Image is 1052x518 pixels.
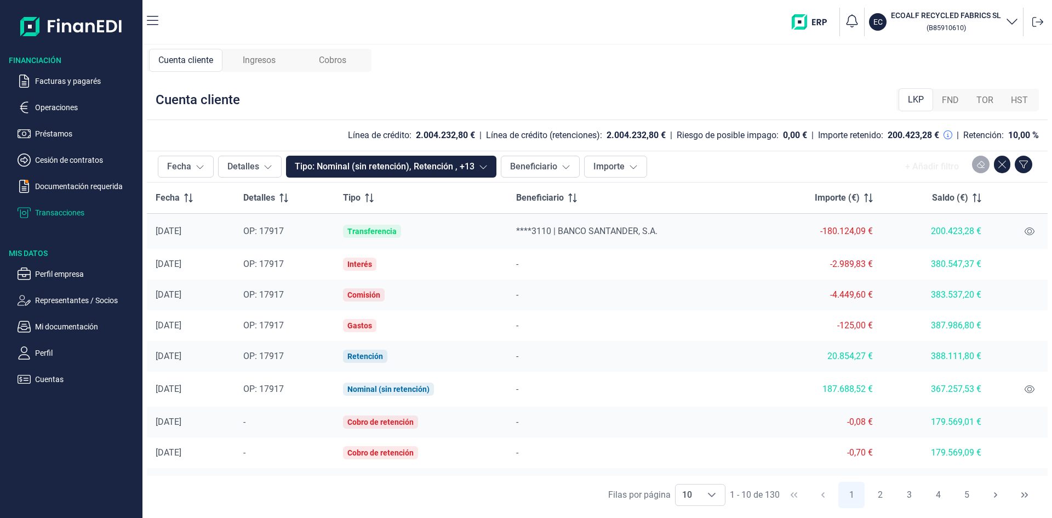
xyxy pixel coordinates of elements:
span: HST [1011,94,1028,107]
span: - [516,320,518,331]
div: Gastos [347,321,372,330]
button: Cuentas [18,373,138,386]
span: - [516,259,518,269]
div: Interés [347,260,372,269]
h3: ECOALF RECYCLED FABRICS SL [891,10,1001,21]
div: [DATE] [156,320,226,331]
div: 200.423,28 € [888,130,939,141]
div: Nominal (sin retención) [347,385,430,394]
div: TOR [968,89,1002,111]
div: LKP [899,88,933,111]
div: Cobro de retención [347,418,414,426]
div: [DATE] [156,259,226,270]
div: Línea de crédito: [348,130,411,141]
button: Page 4 [925,482,951,508]
div: Cuenta cliente [149,49,222,72]
div: 179.569,01 € [890,417,981,428]
p: Perfil empresa [35,267,138,281]
div: FND [933,89,968,111]
div: | [479,129,482,142]
button: Documentación requerida [18,180,138,193]
button: Facturas y pagarés [18,75,138,88]
span: Tipo [343,191,361,204]
span: 1 - 10 de 130 [730,491,780,499]
button: First Page [781,482,807,508]
div: [DATE] [156,351,226,362]
p: EC [873,16,883,27]
button: Cesión de contratos [18,153,138,167]
div: [DATE] [156,384,226,395]
span: - [516,417,518,427]
span: 10 [676,485,699,505]
button: Next Page [982,482,1009,508]
div: [DATE] [156,289,226,300]
span: Importe (€) [815,191,860,204]
div: [DATE] [156,226,226,237]
div: 200.423,28 € [890,226,981,237]
div: 20.854,27 € [769,351,872,362]
p: Facturas y pagarés [35,75,138,88]
div: [DATE] [156,417,226,428]
div: 367.257,53 € [890,384,981,395]
span: Fecha [156,191,180,204]
div: Importe retenido: [818,130,883,141]
div: Cobros [296,49,369,72]
span: Beneficiario [516,191,564,204]
span: - [516,289,518,300]
p: Cesión de contratos [35,153,138,167]
button: Perfil empresa [18,267,138,281]
button: Page 1 [838,482,865,508]
p: Transacciones [35,206,138,219]
div: Cobro de retención [347,448,414,457]
p: Representantes / Socios [35,294,138,307]
button: Beneficiario [501,156,580,178]
div: 10,00 % [1008,130,1039,141]
div: -0,70 € [769,447,872,458]
div: -4.449,60 € [769,289,872,300]
div: 388.111,80 € [890,351,981,362]
div: Retención: [963,130,1004,141]
span: - [516,384,518,394]
div: -180.124,09 € [769,226,872,237]
div: Línea de crédito (retenciones): [486,130,602,141]
span: OP: 17917 [243,259,284,269]
button: Previous Page [810,482,836,508]
button: Transacciones [18,206,138,219]
span: LKP [908,93,924,106]
button: Detalles [218,156,282,178]
div: Choose [699,485,725,505]
p: Operaciones [35,101,138,114]
div: Riesgo de posible impago: [677,130,779,141]
div: 0,00 € [783,130,807,141]
button: Importe [584,156,647,178]
p: Documentación requerida [35,180,138,193]
div: -2.989,83 € [769,259,872,270]
button: Page 3 [896,482,922,508]
span: - [243,447,245,458]
div: Transferencia [347,227,397,236]
span: Cuenta cliente [158,54,213,67]
div: 2.004.232,80 € [607,130,666,141]
button: Representantes / Socios [18,294,138,307]
div: 2.004.232,80 € [416,130,475,141]
div: | [957,129,959,142]
div: 179.569,09 € [890,447,981,458]
span: OP: 17917 [243,351,284,361]
button: Mi documentación [18,320,138,333]
div: 387.986,80 € [890,320,981,331]
span: TOR [976,94,993,107]
span: OP: 17917 [243,320,284,331]
small: Copiar cif [927,24,966,32]
span: - [516,447,518,458]
p: Préstamos [35,127,138,140]
div: 187.688,52 € [769,384,872,395]
span: ****3110 | BANCO SANTANDER, S.A. [516,226,658,236]
span: Ingresos [243,54,276,67]
div: | [670,129,672,142]
span: OP: 17917 [243,289,284,300]
div: HST [1002,89,1037,111]
span: Saldo (€) [932,191,968,204]
div: Filas por página [608,488,671,502]
span: Detalles [243,191,275,204]
div: Cuenta cliente [156,91,240,109]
